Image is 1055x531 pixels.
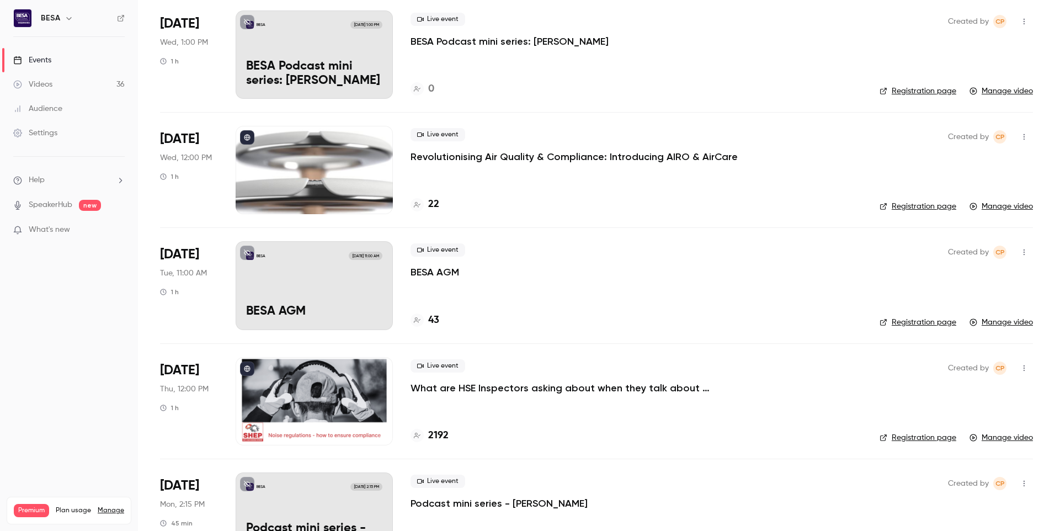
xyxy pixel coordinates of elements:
a: Registration page [880,201,956,212]
a: 0 [411,82,434,97]
div: 1 h [160,57,179,66]
h4: 43 [428,313,439,328]
h4: 0 [428,82,434,97]
span: Help [29,174,45,186]
span: CP [995,130,1005,144]
span: Charlie Pierpoint [993,246,1006,259]
span: Charlie Pierpoint [993,362,1006,375]
div: Settings [13,128,57,139]
div: 1 h [160,288,179,296]
div: 1 h [160,403,179,412]
span: Tue, 11:00 AM [160,268,207,279]
span: Live event [411,359,465,373]
span: CP [995,477,1005,490]
span: Live event [411,243,465,257]
a: Manage video [969,432,1033,443]
div: Jul 8 Tue, 11:00 AM (Europe/London) [160,241,218,330]
p: BESA [257,253,265,259]
div: Jul 9 Wed, 12:00 PM (Europe/London) [160,126,218,214]
span: CP [995,15,1005,28]
span: Wed, 1:00 PM [160,37,208,48]
div: Videos [13,79,52,90]
span: [DATE] 1:00 PM [350,21,382,29]
span: [DATE] [160,246,199,263]
span: [DATE] [160,130,199,148]
div: Events [13,55,51,66]
a: Registration page [880,86,956,97]
span: Live event [411,475,465,488]
a: 2192 [411,428,449,443]
div: Audience [13,103,62,114]
span: Live event [411,13,465,26]
a: Registration page [880,432,956,443]
a: 22 [411,197,439,212]
a: What are HSE Inspectors asking about when they talk about workplace noise? [411,381,742,395]
iframe: Noticeable Trigger [111,225,125,235]
a: Manage [98,506,124,515]
h6: BESA [41,13,60,24]
div: Jun 26 Thu, 12:00 PM (Europe/London) [160,357,218,445]
span: CP [995,362,1005,375]
span: What's new [29,224,70,236]
a: Manage video [969,317,1033,328]
a: BESA Podcast mini series: Mike TalbotBESA[DATE] 1:00 PMBESA Podcast mini series: [PERSON_NAME] [236,10,393,99]
span: Created by [948,15,989,28]
a: SpeakerHub [29,199,72,211]
div: 45 min [160,519,193,528]
a: Registration page [880,317,956,328]
p: BESA [257,484,265,490]
h4: 2192 [428,428,449,443]
span: Charlie Pierpoint [993,15,1006,28]
span: CP [995,246,1005,259]
span: Plan usage [56,506,91,515]
a: Revolutionising Air Quality & Compliance: Introducing AIRO & AirCare [411,150,738,163]
p: BESA AGM [246,305,382,319]
h4: 22 [428,197,439,212]
span: Live event [411,128,465,141]
span: Created by [948,246,989,259]
span: Created by [948,477,989,490]
a: Podcast mini series - [PERSON_NAME] [411,497,588,510]
span: [DATE] 11:00 AM [349,252,382,259]
span: Premium [14,504,49,517]
span: Mon, 2:15 PM [160,499,205,510]
span: new [79,200,101,211]
span: [DATE] 2:15 PM [350,483,382,491]
a: Manage video [969,86,1033,97]
span: Charlie Pierpoint [993,477,1006,490]
span: Created by [948,362,989,375]
div: 1 h [160,172,179,181]
p: BESA [257,22,265,28]
p: BESA Podcast mini series: [PERSON_NAME] [246,60,382,88]
a: 43 [411,313,439,328]
span: Created by [948,130,989,144]
a: BESA Podcast mini series: [PERSON_NAME] [411,35,609,48]
span: [DATE] [160,362,199,379]
a: Manage video [969,201,1033,212]
span: Charlie Pierpoint [993,130,1006,144]
a: BESA AGM [411,265,459,279]
a: BESA AGMBESA[DATE] 11:00 AMBESA AGM [236,241,393,330]
img: BESA [14,9,31,27]
span: [DATE] [160,477,199,495]
li: help-dropdown-opener [13,174,125,186]
span: Thu, 12:00 PM [160,384,209,395]
span: Wed, 12:00 PM [160,152,212,163]
span: [DATE] [160,15,199,33]
div: Jul 9 Wed, 1:00 PM (Europe/London) [160,10,218,99]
